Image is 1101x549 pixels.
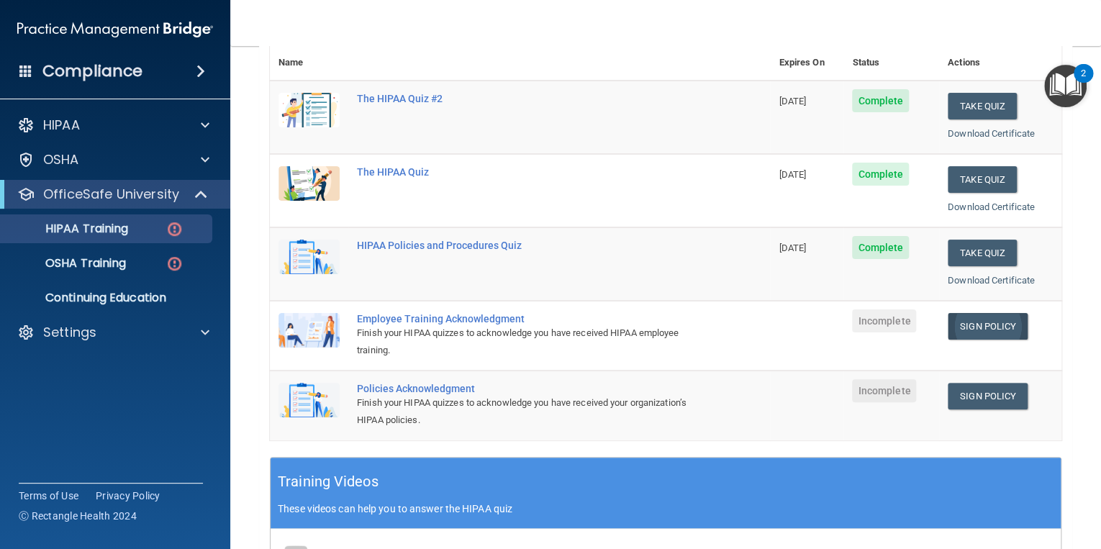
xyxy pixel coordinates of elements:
p: OfficeSafe University [43,186,179,203]
p: OSHA Training [9,256,126,271]
p: HIPAA Training [9,222,128,236]
a: Privacy Policy [96,489,160,503]
span: Ⓒ Rectangle Health 2024 [19,509,137,523]
p: OSHA [43,151,79,168]
p: These videos can help you to answer the HIPAA quiz [278,503,1054,514]
p: Settings [43,324,96,341]
div: 2 [1081,73,1086,92]
button: Take Quiz [948,240,1017,266]
span: Complete [852,236,909,259]
div: Finish your HIPAA quizzes to acknowledge you have received HIPAA employee training. [357,325,698,359]
img: danger-circle.6113f641.png [166,255,183,273]
a: OSHA [17,151,209,168]
a: HIPAA [17,117,209,134]
a: Download Certificate [948,128,1035,139]
button: Take Quiz [948,93,1017,119]
span: [DATE] [779,96,806,106]
th: Name [270,45,348,81]
div: Finish your HIPAA quizzes to acknowledge you have received your organization’s HIPAA policies. [357,394,698,429]
span: Incomplete [852,309,916,332]
span: Complete [852,163,909,186]
span: Incomplete [852,379,916,402]
th: Status [843,45,939,81]
a: Settings [17,324,209,341]
a: Sign Policy [948,313,1028,340]
a: Sign Policy [948,383,1028,409]
a: OfficeSafe University [17,186,209,203]
h5: Training Videos [278,469,379,494]
button: Take Quiz [948,166,1017,193]
a: Download Certificate [948,275,1035,286]
th: Expires On [770,45,843,81]
img: PMB logo [17,15,213,44]
p: Continuing Education [9,291,206,305]
div: The HIPAA Quiz #2 [357,93,698,104]
div: HIPAA Policies and Procedures Quiz [357,240,698,251]
div: Policies Acknowledgment [357,383,698,394]
span: Complete [852,89,909,112]
th: Actions [939,45,1061,81]
p: HIPAA [43,117,80,134]
span: [DATE] [779,242,806,253]
a: Download Certificate [948,201,1035,212]
h4: Compliance [42,61,142,81]
div: Employee Training Acknowledgment [357,313,698,325]
div: The HIPAA Quiz [357,166,698,178]
span: [DATE] [779,169,806,180]
img: danger-circle.6113f641.png [166,220,183,238]
a: Terms of Use [19,489,78,503]
button: Open Resource Center, 2 new notifications [1044,65,1087,107]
